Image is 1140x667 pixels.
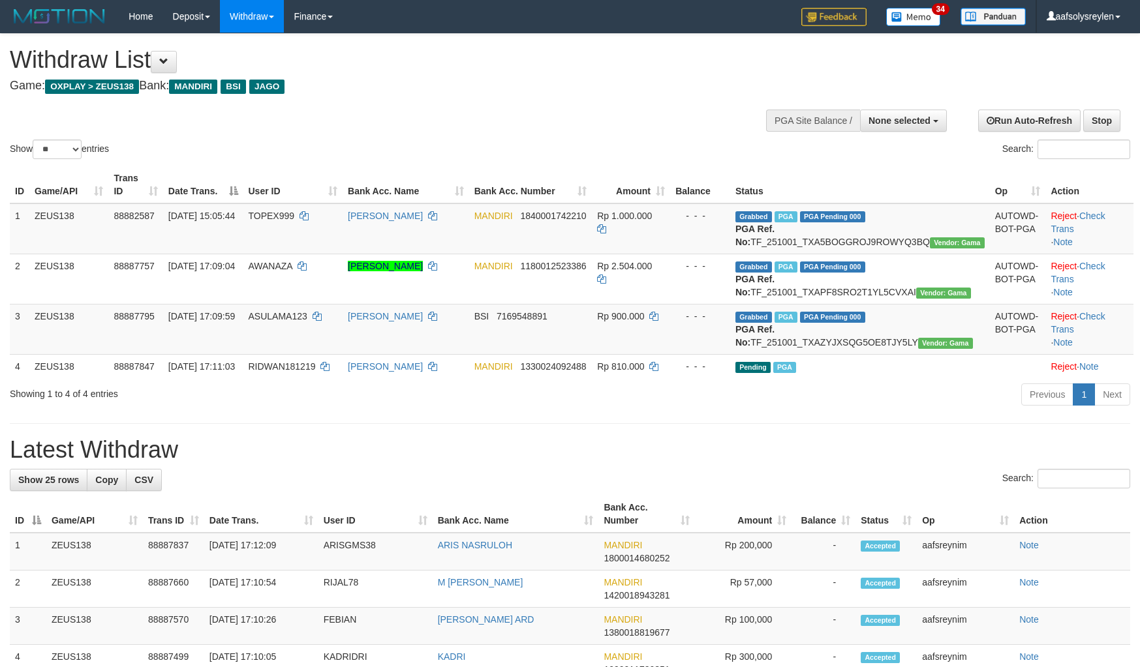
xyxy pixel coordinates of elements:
[675,259,725,273] div: - - -
[1051,261,1077,271] a: Reject
[990,304,1046,354] td: AUTOWD-BOT-PGA
[1045,354,1133,378] td: ·
[1019,614,1039,625] a: Note
[990,203,1046,254] td: AUTOWD-BOT-PGA
[1051,211,1077,221] a: Reject
[46,533,143,571] td: ZEUS138
[343,166,469,203] th: Bank Acc. Name: activate to sort column ascending
[10,496,46,533] th: ID: activate to sort column descending
[730,203,990,254] td: TF_251001_TXA5BOGGROJ9ROWYQ3BQ
[29,166,108,203] th: Game/API: activate to sort column ascending
[10,254,29,304] td: 2
[474,261,513,271] span: MANDIRI
[474,361,513,372] span: MANDIRI
[792,608,855,645] td: -
[1045,203,1133,254] td: · ·
[1002,140,1130,159] label: Search:
[1019,577,1039,587] a: Note
[438,577,523,587] a: M [PERSON_NAME]
[800,312,865,323] span: PGA Pending
[735,224,775,247] b: PGA Ref. No:
[735,274,775,297] b: PGA Ref. No:
[675,360,725,373] div: - - -
[10,140,109,159] label: Show entries
[917,608,1014,645] td: aafsreynim
[978,110,1081,132] a: Run Auto-Refresh
[95,475,118,485] span: Copy
[775,312,797,323] span: Marked by aafsolysreylen
[597,261,652,271] span: Rp 2.504.000
[1094,383,1130,406] a: Next
[249,361,316,372] span: RIDWAN181219
[604,577,642,587] span: MANDIRI
[114,261,154,271] span: 88887757
[1014,496,1130,533] th: Action
[735,362,771,373] span: Pending
[886,8,941,26] img: Button%20Memo.svg
[861,615,900,626] span: Accepted
[917,533,1014,571] td: aafsreynim
[29,354,108,378] td: ZEUS138
[1079,361,1099,372] a: Note
[604,651,642,662] span: MANDIRI
[204,496,318,533] th: Date Trans.: activate to sort column ascending
[114,311,154,321] span: 88887795
[735,211,772,222] span: Grabbed
[143,608,204,645] td: 88887570
[318,496,433,533] th: User ID: activate to sort column ascending
[604,590,670,600] span: Copy 1420018943281 to clipboard
[249,211,295,221] span: TOPEX999
[1051,311,1077,321] a: Reject
[1053,287,1073,297] a: Note
[916,288,971,299] span: Vendor URL: https://trx31.1velocity.biz
[730,166,990,203] th: Status
[695,496,792,533] th: Amount: activate to sort column ascending
[520,261,586,271] span: Copy 1180012523386 to clipboard
[10,533,46,571] td: 1
[10,608,46,645] td: 3
[29,254,108,304] td: ZEUS138
[87,469,127,491] a: Copy
[204,571,318,608] td: [DATE] 17:10:54
[474,211,513,221] span: MANDIRI
[243,166,343,203] th: User ID: activate to sort column ascending
[918,338,973,349] span: Vendor URL: https://trx31.1velocity.biz
[773,362,796,373] span: Marked by aafsolysreylen
[792,571,855,608] td: -
[604,627,670,638] span: Copy 1380018819677 to clipboard
[168,261,235,271] span: [DATE] 17:09:04
[249,80,285,94] span: JAGO
[917,571,1014,608] td: aafsreynim
[860,110,947,132] button: None selected
[45,80,139,94] span: OXPLAY > ZEUS138
[10,47,747,73] h1: Withdraw List
[597,361,644,372] span: Rp 810.000
[675,310,725,323] div: - - -
[800,261,865,273] span: PGA Pending
[46,496,143,533] th: Game/API: activate to sort column ascending
[801,8,867,26] img: Feedback.jpg
[1045,304,1133,354] td: · ·
[1053,337,1073,348] a: Note
[29,203,108,254] td: ZEUS138
[1019,540,1039,550] a: Note
[10,437,1130,463] h1: Latest Withdraw
[695,608,792,645] td: Rp 100,000
[348,261,423,271] a: [PERSON_NAME]
[1083,110,1120,132] a: Stop
[114,361,154,372] span: 88887847
[598,496,695,533] th: Bank Acc. Number: activate to sort column ascending
[932,3,949,15] span: 34
[1038,140,1130,159] input: Search:
[520,361,586,372] span: Copy 1330024092488 to clipboard
[438,651,466,662] a: KADRI
[348,361,423,372] a: [PERSON_NAME]
[134,475,153,485] span: CSV
[318,533,433,571] td: ARISGMS38
[204,533,318,571] td: [DATE] 17:12:09
[108,166,162,203] th: Trans ID: activate to sort column ascending
[318,608,433,645] td: FEBIAN
[204,608,318,645] td: [DATE] 17:10:26
[775,211,797,222] span: Marked by aafnoeunsreypich
[114,211,154,221] span: 88882587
